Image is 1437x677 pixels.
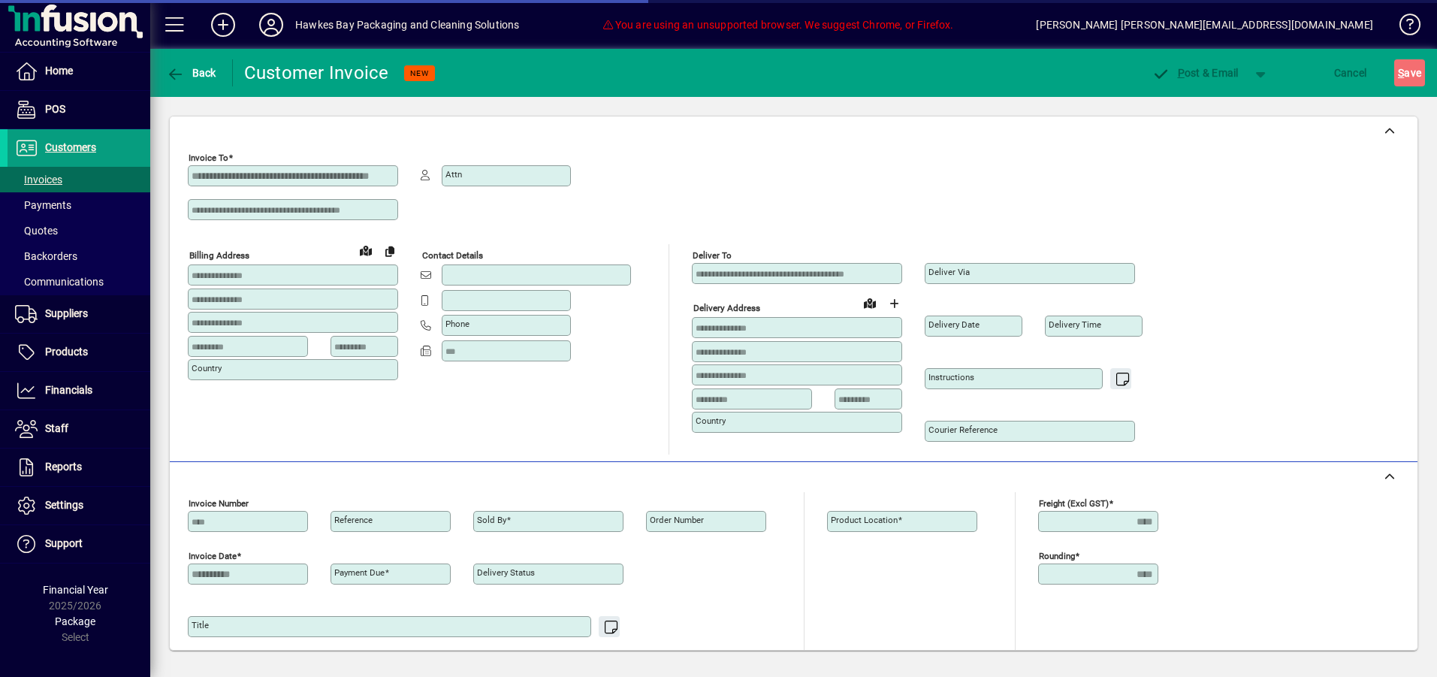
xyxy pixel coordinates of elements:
[928,267,970,277] mat-label: Deliver via
[928,425,998,435] mat-label: Courier Reference
[166,67,216,79] span: Back
[477,567,535,578] mat-label: Delivery status
[8,372,150,410] a: Financials
[55,615,95,627] span: Package
[882,292,906,316] button: Choose address
[928,372,974,382] mat-label: Instructions
[8,53,150,90] a: Home
[696,416,726,426] mat-label: Country
[1394,59,1425,86] button: Save
[8,410,150,448] a: Staff
[8,192,150,218] a: Payments
[693,250,732,261] mat-label: Deliver To
[334,515,373,525] mat-label: Reference
[8,91,150,128] a: POS
[8,218,150,243] a: Quotes
[15,250,77,262] span: Backorders
[1178,67,1185,79] span: P
[150,59,233,86] app-page-header-button: Back
[831,515,898,525] mat-label: Product location
[45,307,88,319] span: Suppliers
[295,13,520,37] div: Hawkes Bay Packaging and Cleaning Solutions
[162,59,220,86] button: Back
[602,19,953,31] span: You are using an unsupported browser. We suggest Chrome, or Firefox.
[8,525,150,563] a: Support
[45,422,68,434] span: Staff
[189,153,228,163] mat-label: Invoice To
[1039,551,1075,561] mat-label: Rounding
[199,11,247,38] button: Add
[410,68,429,78] span: NEW
[45,537,83,549] span: Support
[1152,67,1239,79] span: ost & Email
[354,238,378,262] a: View on map
[1144,59,1246,86] button: Post & Email
[45,499,83,511] span: Settings
[8,295,150,333] a: Suppliers
[928,319,980,330] mat-label: Delivery date
[189,551,237,561] mat-label: Invoice date
[15,199,71,211] span: Payments
[43,584,108,596] span: Financial Year
[858,291,882,315] a: View on map
[45,141,96,153] span: Customers
[15,276,104,288] span: Communications
[1388,3,1418,52] a: Knowledge Base
[477,515,506,525] mat-label: Sold by
[247,11,295,38] button: Profile
[8,334,150,371] a: Products
[8,243,150,269] a: Backorders
[45,384,92,396] span: Financials
[45,346,88,358] span: Products
[445,319,469,329] mat-label: Phone
[45,65,73,77] span: Home
[1049,319,1101,330] mat-label: Delivery time
[378,239,402,263] button: Copy to Delivery address
[1039,498,1109,509] mat-label: Freight (excl GST)
[244,61,389,85] div: Customer Invoice
[8,269,150,295] a: Communications
[45,103,65,115] span: POS
[15,225,58,237] span: Quotes
[15,174,62,186] span: Invoices
[1036,13,1373,37] div: [PERSON_NAME] [PERSON_NAME][EMAIL_ADDRESS][DOMAIN_NAME]
[8,449,150,486] a: Reports
[334,567,385,578] mat-label: Payment due
[192,363,222,373] mat-label: Country
[189,498,249,509] mat-label: Invoice number
[45,461,82,473] span: Reports
[8,167,150,192] a: Invoices
[1398,67,1404,79] span: S
[1398,61,1421,85] span: ave
[650,515,704,525] mat-label: Order number
[192,620,209,630] mat-label: Title
[8,487,150,524] a: Settings
[445,169,462,180] mat-label: Attn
